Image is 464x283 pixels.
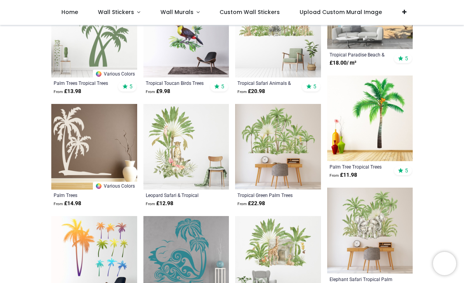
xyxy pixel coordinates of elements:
[405,55,408,62] span: 5
[330,163,394,170] a: Palm Tree Tropical Trees
[98,8,134,16] span: Wall Stickers
[54,80,119,86] a: Palm Trees Tropical Trees
[146,80,211,86] a: Tropical Toucan Birds Trees
[95,70,102,77] img: Color Wheel
[237,88,265,95] strong: £ 20.98
[54,200,81,207] strong: £ 14.98
[327,188,413,274] img: Elephant Safari Tropical Palm Trees Wall Sticker
[93,182,137,190] a: Various Colors
[330,51,394,58] a: Tropical Paradise Beach & Palm Trees Wallpaper
[160,8,194,16] span: Wall Murals
[237,80,302,86] a: Tropical Safari Animals & Palm Trees Scene
[221,83,224,90] span: 5
[95,183,102,190] img: Color Wheel
[405,167,408,174] span: 5
[146,90,155,94] span: From
[237,200,265,207] strong: £ 22.98
[235,104,321,190] img: Tropical Green Palm Trees Wall Sticker
[146,192,211,198] a: Leopard Safari & Tropical Palm Trees
[330,171,357,179] strong: £ 11.98
[51,104,137,190] img: Palm Trees Tropical Beach Wall Sticker
[313,83,316,90] span: 5
[146,202,155,206] span: From
[54,202,63,206] span: From
[61,8,78,16] span: Home
[237,192,302,198] a: Tropical Green Palm Trees
[54,192,119,198] a: Palm Trees [GEOGRAPHIC_DATA]
[146,200,173,207] strong: £ 12.98
[237,90,247,94] span: From
[54,90,63,94] span: From
[146,88,170,95] strong: £ 9.98
[237,202,247,206] span: From
[54,88,81,95] strong: £ 13.98
[220,8,280,16] span: Custom Wall Stickers
[300,8,382,16] span: Upload Custom Mural Image
[330,59,356,67] strong: £ 18.00 / m²
[330,276,394,282] a: Elephant Safari Tropical Palm Trees
[330,173,339,178] span: From
[433,252,456,275] iframe: Brevo live chat
[129,83,133,90] span: 5
[327,76,413,162] img: Palm Tree Tropical Trees Wall Sticker
[93,70,137,77] a: Various Colors
[143,104,229,190] img: Leopard Safari & Tropical Palm Trees Wall Sticker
